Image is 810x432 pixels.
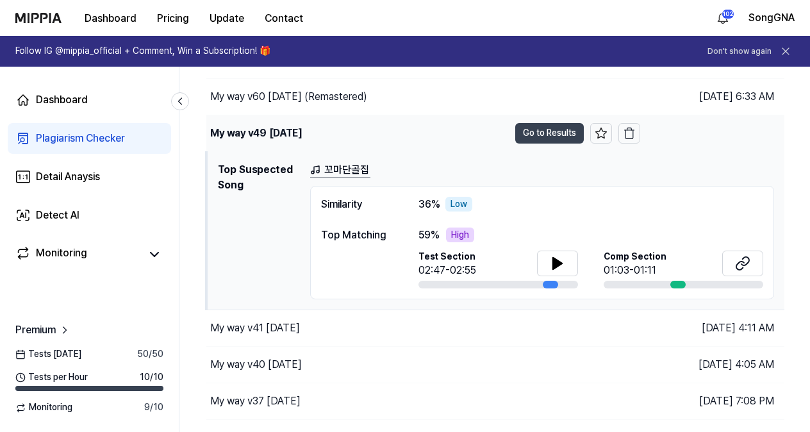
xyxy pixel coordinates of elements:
h1: Top Suspected Song [218,162,300,300]
span: 10 / 10 [140,371,163,384]
div: My way v40 [DATE] [210,357,302,372]
a: Premium [15,322,71,338]
td: [DATE] 4:11 AM [640,310,785,347]
h1: Follow IG @mippia_official + Comment, Win a Subscription! 🎁 [15,45,270,58]
div: 01:03-01:11 [604,263,666,278]
button: Update [199,6,254,31]
span: 36 % [418,197,440,212]
button: Contact [254,6,313,31]
td: [DATE] 6:33 AM [640,78,785,115]
div: Top Matching [321,228,393,243]
div: My way v37 [DATE] [210,394,301,409]
button: Go to Results [515,123,584,144]
button: Dashboard [74,6,147,31]
a: 꼬마단골집 [310,162,370,178]
td: [DATE] 6:02 AM [640,115,785,151]
span: 50 / 50 [137,348,163,361]
div: Dashboard [36,92,88,108]
div: Similarity [321,197,393,212]
a: Plagiarism Checker [8,123,171,154]
td: [DATE] 4:05 AM [640,347,785,383]
td: [DATE] 7:08 PM [640,383,785,420]
button: 알림102 [713,8,733,28]
a: Dashboard [8,85,171,115]
img: logo [15,13,62,23]
div: My way v49 [DATE] [210,126,302,141]
a: Detect AI [8,200,171,231]
span: Monitoring [15,401,72,414]
span: Comp Section [604,251,666,263]
button: SongGNA [748,10,795,26]
div: 02:47-02:55 [418,263,476,278]
span: Premium [15,322,56,338]
a: Update [199,1,254,36]
div: Low [445,197,472,212]
div: Plagiarism Checker [36,131,125,146]
div: High [446,228,474,243]
div: Detail Anaysis [36,169,100,185]
span: Test Section [418,251,476,263]
a: Detail Anaysis [8,162,171,192]
button: Pricing [147,6,199,31]
span: Tests per Hour [15,371,88,384]
div: My way v41 [DATE] [210,320,300,336]
button: Don't show again [707,46,772,57]
div: Detect AI [36,208,79,223]
a: Monitoring [15,245,140,263]
span: 59 % [418,228,440,243]
div: 102 [722,9,734,19]
span: 9 / 10 [144,401,163,414]
div: My way v60 [DATE] (Remastered) [210,89,367,104]
span: Tests [DATE] [15,348,81,361]
img: 알림 [715,10,731,26]
div: Monitoring [36,245,87,263]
